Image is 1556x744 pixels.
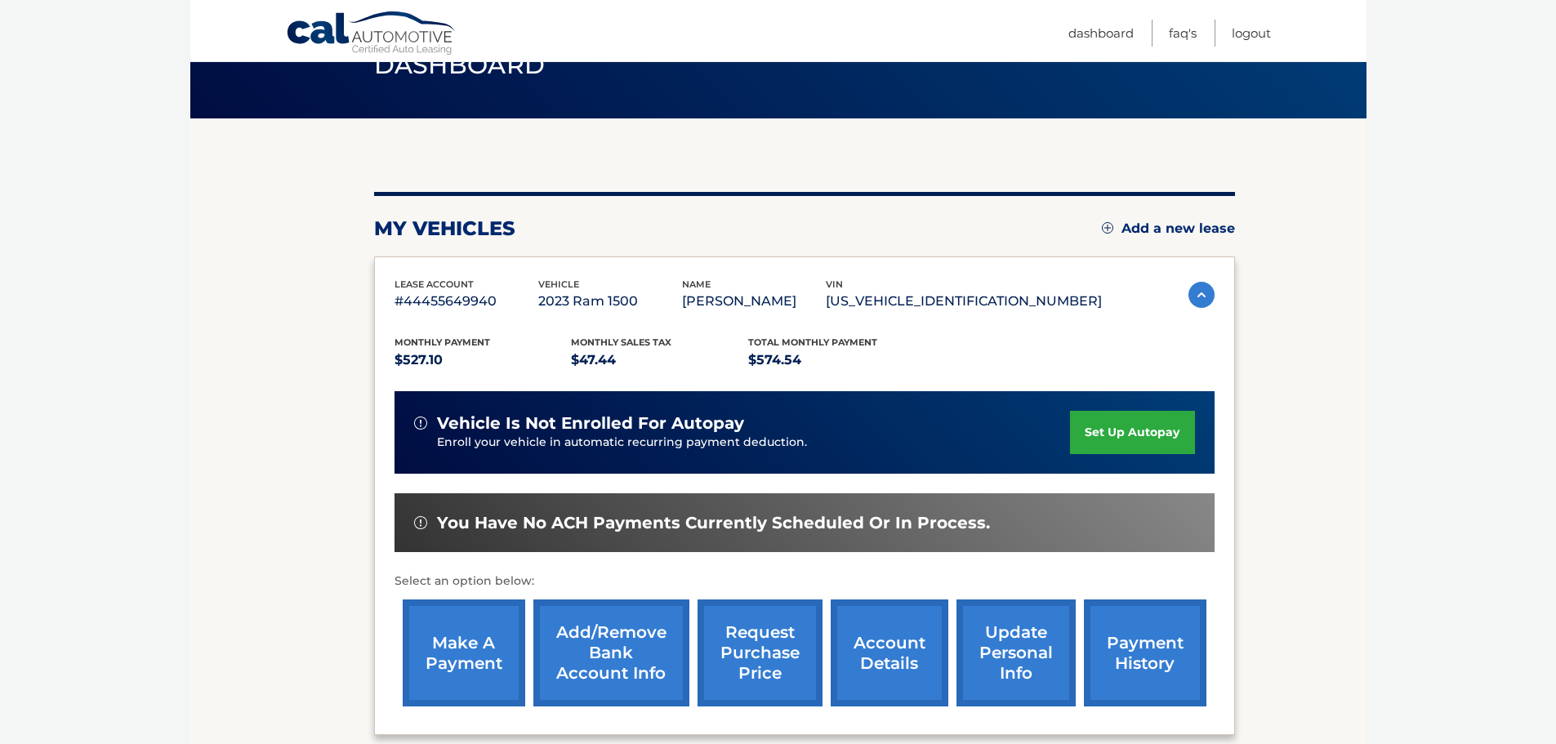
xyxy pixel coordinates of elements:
[538,278,579,290] span: vehicle
[682,290,826,313] p: [PERSON_NAME]
[826,278,843,290] span: vin
[395,290,538,313] p: #44455649940
[1070,411,1194,454] a: set up autopay
[956,599,1076,706] a: update personal info
[1068,20,1134,47] a: Dashboard
[403,599,525,706] a: make a payment
[374,216,515,241] h2: my vehicles
[1232,20,1271,47] a: Logout
[748,349,925,372] p: $574.54
[571,349,748,372] p: $47.44
[826,290,1102,313] p: [US_VEHICLE_IDENTIFICATION_NUMBER]
[1169,20,1197,47] a: FAQ's
[533,599,689,706] a: Add/Remove bank account info
[437,513,990,533] span: You have no ACH payments currently scheduled or in process.
[698,599,823,706] a: request purchase price
[1102,221,1235,237] a: Add a new lease
[286,11,457,58] a: Cal Automotive
[395,349,572,372] p: $527.10
[374,50,546,80] span: Dashboard
[1188,282,1215,308] img: accordion-active.svg
[437,434,1071,452] p: Enroll your vehicle in automatic recurring payment deduction.
[395,336,490,348] span: Monthly Payment
[1084,599,1206,706] a: payment history
[1102,222,1113,234] img: add.svg
[395,278,474,290] span: lease account
[571,336,671,348] span: Monthly sales Tax
[538,290,682,313] p: 2023 Ram 1500
[414,417,427,430] img: alert-white.svg
[437,413,744,434] span: vehicle is not enrolled for autopay
[682,278,711,290] span: name
[831,599,948,706] a: account details
[395,572,1215,591] p: Select an option below:
[748,336,877,348] span: Total Monthly Payment
[414,516,427,529] img: alert-white.svg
